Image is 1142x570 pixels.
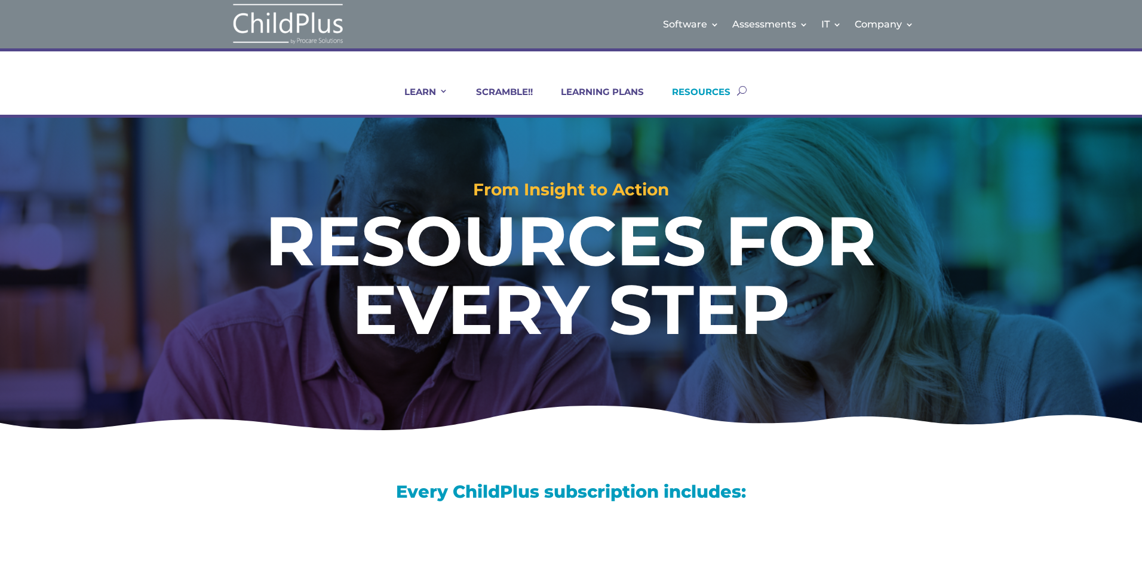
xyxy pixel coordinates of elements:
[57,181,1085,204] h2: From Insight to Action
[389,86,448,115] a: LEARN
[189,483,953,506] h3: Every ChildPlus subscription includes:
[160,207,983,350] h1: RESOURCES FOR EVERY STEP
[657,86,730,115] a: RESOURCES
[546,86,644,115] a: LEARNING PLANS
[461,86,533,115] a: SCRAMBLE!!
